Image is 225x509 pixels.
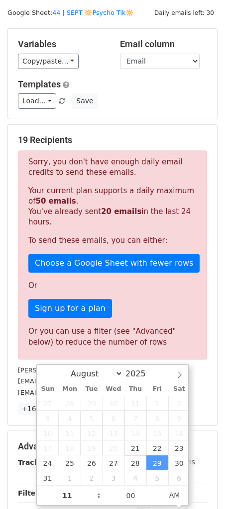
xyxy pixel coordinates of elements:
[81,455,103,470] span: August 26, 2025
[59,396,81,411] span: July 28, 2025
[18,39,105,50] h5: Variables
[28,299,112,318] a: Sign up for a plan
[18,79,61,89] a: Templates
[123,369,159,378] input: Year
[18,366,182,374] small: [PERSON_NAME][EMAIL_ADDRESS][DOMAIN_NAME]
[37,455,59,470] span: August 24, 2025
[168,455,190,470] span: August 30, 2025
[124,455,146,470] span: August 28, 2025
[18,389,129,396] small: [EMAIL_ADDRESS][DOMAIN_NAME]
[37,386,59,392] span: Sun
[35,197,76,206] strong: 50 emails
[18,441,207,452] h5: Advanced
[151,7,218,18] span: Daily emails left: 30
[18,403,60,415] a: +16 more
[37,396,59,411] span: July 27, 2025
[103,440,124,455] span: August 20, 2025
[146,396,168,411] span: August 1, 2025
[52,9,133,16] a: 44 | SEPT 🔆Psycho Tik🔆
[103,426,124,440] span: August 13, 2025
[124,426,146,440] span: August 14, 2025
[37,411,59,426] span: August 3, 2025
[124,470,146,485] span: September 4, 2025
[18,135,207,145] h5: 19 Recipients
[168,426,190,440] span: August 16, 2025
[81,411,103,426] span: August 5, 2025
[146,440,168,455] span: August 22, 2025
[124,440,146,455] span: August 21, 2025
[146,411,168,426] span: August 8, 2025
[28,254,200,273] a: Choose a Google Sheet with fewer rows
[7,9,133,16] small: Google Sheet:
[37,470,59,485] span: August 31, 2025
[168,386,190,392] span: Sat
[81,440,103,455] span: August 19, 2025
[81,426,103,440] span: August 12, 2025
[146,386,168,392] span: Fri
[103,470,124,485] span: September 3, 2025
[124,411,146,426] span: August 7, 2025
[28,186,197,227] p: Your current plan supports a daily maximum of . You've already sent in the last 24 hours.
[18,93,56,109] a: Load...
[81,396,103,411] span: July 29, 2025
[59,411,81,426] span: August 4, 2025
[59,426,81,440] span: August 11, 2025
[168,440,190,455] span: August 23, 2025
[81,470,103,485] span: September 2, 2025
[98,485,101,505] span: :
[59,455,81,470] span: August 25, 2025
[37,426,59,440] span: August 10, 2025
[168,411,190,426] span: August 9, 2025
[146,426,168,440] span: August 15, 2025
[146,455,168,470] span: August 29, 2025
[124,396,146,411] span: July 31, 2025
[103,396,124,411] span: July 30, 2025
[37,486,98,506] input: Hour
[59,470,81,485] span: September 1, 2025
[151,9,218,16] a: Daily emails left: 30
[103,411,124,426] span: August 6, 2025
[120,39,207,50] h5: Email column
[103,455,124,470] span: August 27, 2025
[161,485,188,505] span: Click to toggle
[103,386,124,392] span: Wed
[18,54,79,69] a: Copy/paste...
[28,235,197,246] p: To send these emails, you can either:
[81,386,103,392] span: Tue
[168,396,190,411] span: August 2, 2025
[59,386,81,392] span: Mon
[175,461,225,509] iframe: Chat Widget
[72,93,98,109] button: Save
[101,486,161,506] input: Minute
[37,440,59,455] span: August 17, 2025
[18,489,43,497] strong: Filters
[168,470,190,485] span: September 6, 2025
[101,207,141,216] strong: 20 emails
[28,326,197,348] div: Or you can use a filter (see "Advanced" below) to reduce the number of rows
[124,386,146,392] span: Thu
[146,470,168,485] span: September 5, 2025
[18,377,129,385] small: [EMAIL_ADDRESS][DOMAIN_NAME]
[28,281,197,291] p: Or
[18,458,51,466] strong: Tracking
[59,440,81,455] span: August 18, 2025
[28,157,197,178] p: Sorry, you don't have enough daily email credits to send these emails.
